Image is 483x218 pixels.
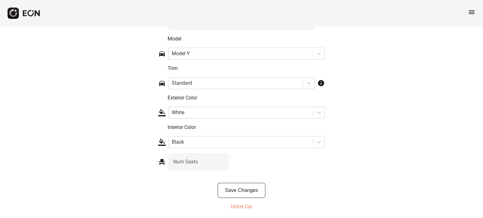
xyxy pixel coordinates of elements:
[168,65,325,72] p: Trim
[158,158,166,166] span: event_seat
[158,138,166,146] span: format_color_fill
[158,50,166,57] span: directions_car
[168,35,325,43] p: Model
[468,8,475,16] span: menu
[158,79,166,87] span: directions_car
[231,203,252,210] p: Unlist Car
[173,158,198,166] label: Num Seats
[158,109,166,116] span: format_color_fill
[168,94,325,102] p: Exterior Color
[317,79,325,87] span: info
[168,124,325,131] p: Interior Color
[218,183,266,198] button: Save Changes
